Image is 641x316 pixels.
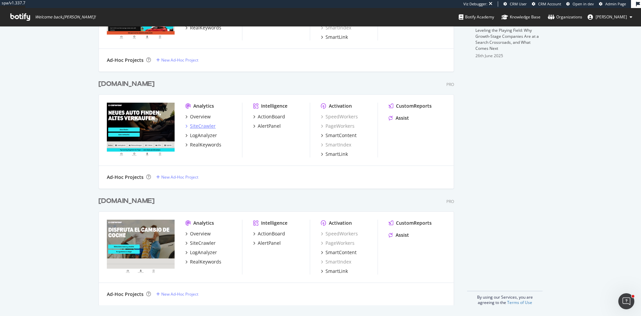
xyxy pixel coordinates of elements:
[396,232,409,238] div: Assist
[538,1,561,6] span: CRM Account
[258,123,281,129] div: AlertPanel
[396,115,409,121] div: Assist
[261,220,287,226] div: Intelligence
[329,220,352,226] div: Activation
[501,14,541,20] div: Knowledge Base
[321,113,358,120] a: SpeedWorkers
[35,14,95,20] span: Welcome back, [PERSON_NAME] !
[107,220,175,274] img: www.carwow.es
[161,57,198,63] div: New Ad-Hoc Project
[185,132,217,139] a: LogAnalyzer
[321,240,355,246] a: PageWorkers
[548,8,582,26] a: Organizations
[190,240,216,246] div: SiteCrawler
[258,113,285,120] div: ActionBoard
[190,258,221,265] div: RealKeywords
[321,34,348,40] a: SmartLink
[321,151,348,157] a: SmartLink
[326,249,357,256] div: SmartContent
[156,174,198,180] a: New Ad-Hoc Project
[446,82,454,87] div: Pro
[98,79,157,89] a: [DOMAIN_NAME]
[396,103,432,109] div: CustomReports
[321,123,355,129] a: PageWorkers
[185,249,217,256] a: LogAnalyzer
[326,34,348,40] div: SmartLink
[107,57,144,64] div: Ad-Hoc Projects
[185,123,216,129] a: SiteCrawler
[618,293,634,309] iframe: Intercom live chat
[396,220,432,226] div: CustomReports
[258,230,285,237] div: ActionBoard
[596,14,627,20] span: annabelle
[190,113,211,120] div: Overview
[321,24,351,31] a: SmartIndex
[193,103,214,109] div: Analytics
[329,103,352,109] div: Activation
[532,1,561,7] a: CRM Account
[185,141,221,148] a: RealKeywords
[185,240,216,246] a: SiteCrawler
[475,27,539,51] a: Leveling the Playing Field: Why Growth-Stage Companies Are at a Search Crossroads, and What Comes...
[321,268,348,275] a: SmartLink
[326,268,348,275] div: SmartLink
[185,113,211,120] a: Overview
[98,196,157,206] a: [DOMAIN_NAME]
[566,1,594,7] a: Open in dev
[156,291,198,297] a: New Ad-Hoc Project
[326,151,348,157] div: SmartLink
[446,199,454,204] div: Pro
[507,300,532,305] a: Terms of Use
[389,220,432,226] a: CustomReports
[510,1,527,6] span: CRM User
[185,24,221,31] a: RealKeywords
[459,14,494,20] div: Botify Academy
[253,230,285,237] a: ActionBoard
[501,8,541,26] a: Knowledge Base
[253,113,285,120] a: ActionBoard
[253,123,281,129] a: AlertPanel
[321,132,357,139] a: SmartContent
[161,174,198,180] div: New Ad-Hoc Project
[475,53,543,59] div: 26th June 2025
[258,240,281,246] div: AlertPanel
[463,1,487,7] div: Viz Debugger:
[548,14,582,20] div: Organizations
[253,240,281,246] a: AlertPanel
[156,57,198,63] a: New Ad-Hoc Project
[389,115,409,121] a: Assist
[389,103,432,109] a: CustomReports
[190,132,217,139] div: LogAnalyzer
[389,232,409,238] a: Assist
[107,103,175,157] img: www.carwow.de
[599,1,626,7] a: Admin Page
[459,8,494,26] a: Botify Academy
[193,220,214,226] div: Analytics
[190,230,211,237] div: Overview
[503,1,527,7] a: CRM User
[321,249,357,256] a: SmartContent
[98,79,155,89] div: [DOMAIN_NAME]
[326,132,357,139] div: SmartContent
[261,103,287,109] div: Intelligence
[185,258,221,265] a: RealKeywords
[190,249,217,256] div: LogAnalyzer
[190,123,216,129] div: SiteCrawler
[321,258,351,265] a: SmartIndex
[190,24,221,31] div: RealKeywords
[107,291,144,298] div: Ad-Hoc Projects
[321,141,351,148] a: SmartIndex
[605,1,626,6] span: Admin Page
[321,230,358,237] a: SpeedWorkers
[467,291,543,305] div: By using our Services, you are agreeing to the
[161,291,198,297] div: New Ad-Hoc Project
[190,141,221,148] div: RealKeywords
[107,174,144,181] div: Ad-Hoc Projects
[185,230,211,237] a: Overview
